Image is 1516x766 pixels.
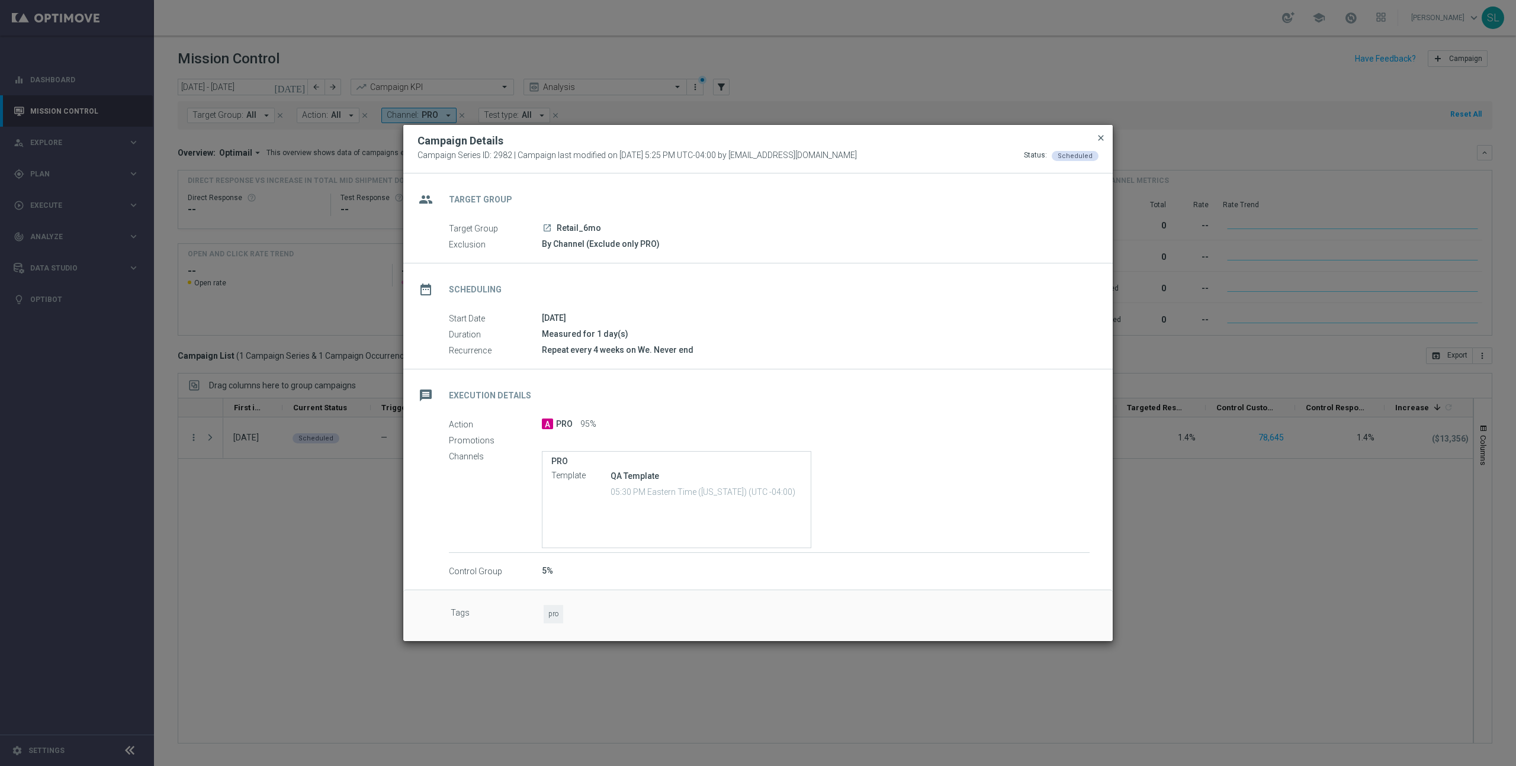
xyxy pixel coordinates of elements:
label: Channels [449,451,542,462]
span: Retail_6mo [557,223,601,234]
span: 95% [580,419,596,430]
a: launch [542,223,553,234]
span: PRO [556,419,573,430]
div: [DATE] [542,312,1090,324]
colored-tag: Scheduled [1052,150,1099,160]
h2: Campaign Details [417,134,503,148]
div: 5% [542,565,1090,577]
h2: Target Group [449,194,512,205]
label: Tags [451,605,544,623]
i: group [415,189,436,210]
label: Start Date [449,313,542,324]
p: 05:30 PM Eastern Time ([US_STATE]) (UTC -04:00) [611,485,802,497]
label: Action [449,419,542,430]
label: Template [551,471,611,481]
label: Target Group [449,223,542,234]
h2: Execution Details [449,390,531,401]
div: Measured for 1 day(s) [542,328,1090,340]
label: Exclusion [449,239,542,250]
i: message [415,385,436,406]
span: close [1096,133,1106,143]
span: pro [544,605,563,623]
label: Recurrence [449,345,542,356]
h2: Scheduling [449,284,502,295]
i: date_range [415,279,436,300]
label: PRO [551,456,802,466]
span: Scheduled [1058,152,1093,160]
p: QA Template [611,471,802,481]
div: Repeat every 4 weeks on We. Never end [542,344,1090,356]
label: Control Group [449,566,542,577]
span: A [542,419,553,429]
label: Duration [449,329,542,340]
div: Status: [1024,150,1047,161]
span: Campaign Series ID: 2982 | Campaign last modified on [DATE] 5:25 PM UTC-04:00 by [EMAIL_ADDRESS][... [417,150,857,161]
i: launch [542,223,552,233]
div: By Channel (Exclude only PRO) [542,238,1090,250]
label: Promotions [449,435,542,446]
